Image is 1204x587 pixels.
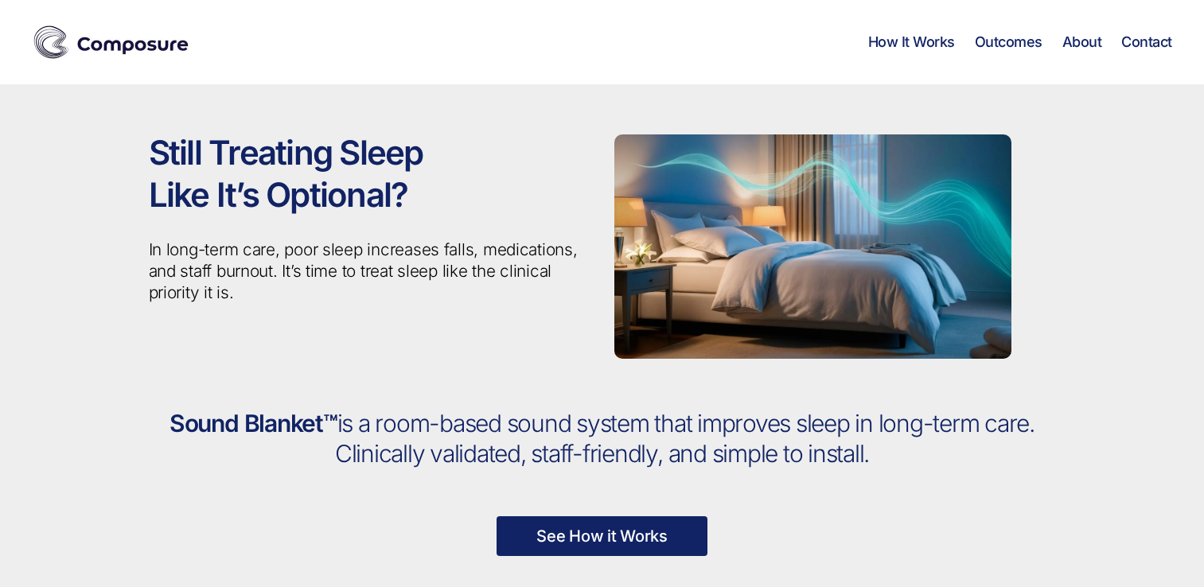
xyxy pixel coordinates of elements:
h1: Still Treating Sleep Like It’s Optional? [149,132,590,216]
a: How It Works [868,33,955,51]
a: About [1062,33,1102,51]
span: is a room-based sound system that improves sleep in long-term care. Clinically validated, staff-f... [335,409,1035,468]
a: Contact [1121,33,1172,51]
nav: Horizontal [868,33,1172,51]
p: In long-term care, poor sleep increases falls, medications, and staff burnout. It’s time to treat... [149,239,590,304]
h2: Sound Blanket™ [149,409,1056,468]
a: See How it Works [497,516,707,556]
img: Composure [32,22,191,62]
a: Outcomes [975,33,1042,51]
